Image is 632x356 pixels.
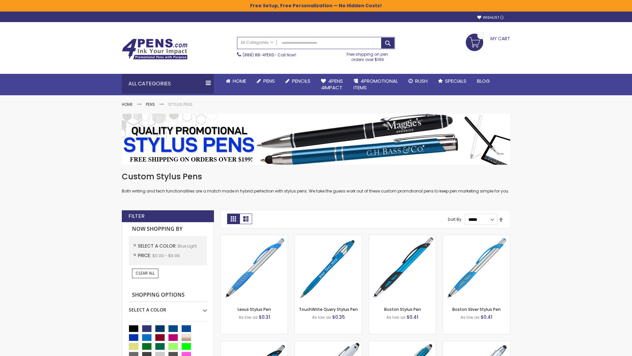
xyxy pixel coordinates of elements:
[472,74,495,88] a: Blog
[129,302,207,313] div: Select A Color
[448,217,461,222] label: Sort By
[443,235,510,302] img: Boston Silver Stylus Pen-Blue - Light
[129,222,207,236] strong: Now Shopping by
[238,307,271,312] a: Lexus Stylus Pen
[259,314,270,320] span: $0.31
[295,235,362,240] a: TouchWrite Query Stylus Pen-Blue Light
[292,77,310,84] span: Pencils
[433,74,472,88] a: Specials
[237,37,277,48] a: All Categories
[477,77,490,84] span: Blog
[384,307,421,312] a: Boston Stylus Pen
[340,49,395,62] div: Free shipping on pen orders over $199
[369,341,436,346] a: Lory Metallic Stylus Pen-Blue - Light
[332,314,345,320] span: $0.35
[299,307,358,312] a: TouchWrite Query Stylus Pen
[452,307,501,312] a: Boston Silver Stylus Pen
[312,314,331,320] span: As low as
[132,269,158,278] a: Clear All
[122,74,214,94] div: All Categories
[138,243,178,249] span: Select A Color
[239,314,258,320] span: As low as
[136,270,155,276] span: Clear All
[316,74,348,95] a: 4Pens4impact
[407,314,418,320] span: $0.41
[122,171,510,194] div: Both writing and tech functionalities are a match made in hybrid perfection with stylus pens. We ...
[369,235,436,302] img: Boston Stylus Pen-Blue - Light
[168,102,193,107] strong: Stylus Pens
[152,253,180,258] span: $0.00 - $9.99
[122,102,133,107] a: Home
[295,341,362,346] a: Kimberly Logo Stylus Pens-LT-Blue
[403,74,433,88] a: Rush
[233,77,246,84] span: Home
[221,235,288,302] img: Lexus Stylus Pen-Blue - Light
[263,77,275,84] span: Pens
[221,341,288,346] a: Lexus Metallic Stylus Pen-Blue - Light
[348,74,403,95] a: 4PROMOTIONALITEMS
[354,77,398,91] span: 4PROMOTIONAL ITEMS
[122,114,510,165] img: Stylus Pens
[122,39,188,60] img: 4Pens Custom Pens and Promotional Products
[369,235,436,240] a: Boston Stylus Pen-Blue - Light
[477,15,504,20] a: Wishlist
[386,314,406,320] span: As low as
[321,77,343,91] span: 4Pens 4impact
[146,102,155,107] a: Pens
[481,314,492,320] span: $0.41
[243,52,274,58] a: (888) 88-4PENS
[138,252,152,259] span: Price
[443,341,510,346] a: Silver Cool Grip Stylus Pen-Blue - Light
[415,77,428,84] span: Rush
[445,77,466,84] span: Specials
[295,235,362,302] img: TouchWrite Query Stylus Pen-Blue Light
[251,74,280,88] a: Pens
[122,171,510,182] h1: Custom Stylus Pens
[241,40,274,45] span: All Categories
[221,74,251,88] a: Home
[443,235,510,240] a: Boston Silver Stylus Pen-Blue - Light
[128,213,145,220] strong: Filter
[129,288,207,302] strong: Shopping Options
[221,235,288,240] a: Lexus Stylus Pen-Blue - Light
[280,74,316,88] a: Pencils
[243,52,296,58] span: - Call Now!
[461,314,480,320] span: As low as
[227,214,240,224] strong: Grid
[178,243,197,249] span: Blue Light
